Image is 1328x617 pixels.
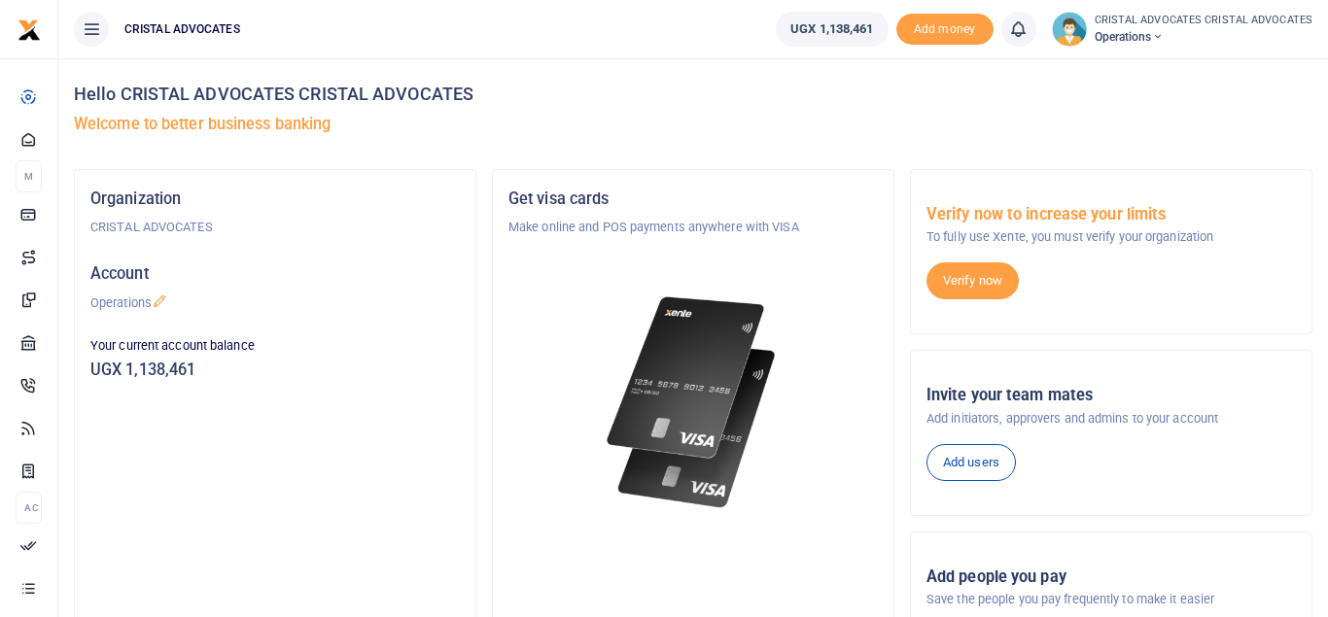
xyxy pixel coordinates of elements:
h5: UGX 1,138,461 [90,360,460,380]
li: Toup your wallet [896,14,994,46]
h5: Organization [90,189,460,209]
h5: Welcome to better business banking [74,115,1312,134]
a: Add money [896,20,994,35]
p: Add initiators, approvers and admins to your account [926,409,1296,428]
li: Wallet ballance [768,12,895,47]
a: logo-small logo-large logo-large [17,21,41,36]
span: CRISTAL ADVOCATES [117,20,248,38]
h5: Add people you pay [926,567,1296,587]
p: Your current account balance [90,336,460,356]
span: Add money [896,14,994,46]
small: CRISTAL ADVOCATES CRISTAL ADVOCATES [1095,13,1313,29]
img: logo-small [17,18,41,42]
span: Operations [1095,28,1313,46]
h5: Invite your team mates [926,386,1296,405]
a: Add users [926,444,1016,481]
h5: Verify now to increase your limits [926,205,1296,224]
img: xente-_physical_cards.png [601,284,786,521]
a: UGX 1,138,461 [776,12,888,47]
a: Verify now [926,262,1019,299]
li: Ac [16,492,42,524]
h5: Account [90,264,460,284]
p: Save the people you pay frequently to make it easier [926,590,1296,609]
p: Operations [90,293,460,313]
span: UGX 1,138,461 [790,19,873,39]
p: CRISTAL ADVOCATES [90,218,460,237]
a: profile-user CRISTAL ADVOCATES CRISTAL ADVOCATES Operations [1052,12,1313,47]
p: To fully use Xente, you must verify your organization [926,227,1296,247]
h5: Get visa cards [508,189,878,209]
li: M [16,160,42,192]
p: Make online and POS payments anywhere with VISA [508,218,878,237]
h4: Hello CRISTAL ADVOCATES CRISTAL ADVOCATES [74,84,1312,105]
img: profile-user [1052,12,1087,47]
